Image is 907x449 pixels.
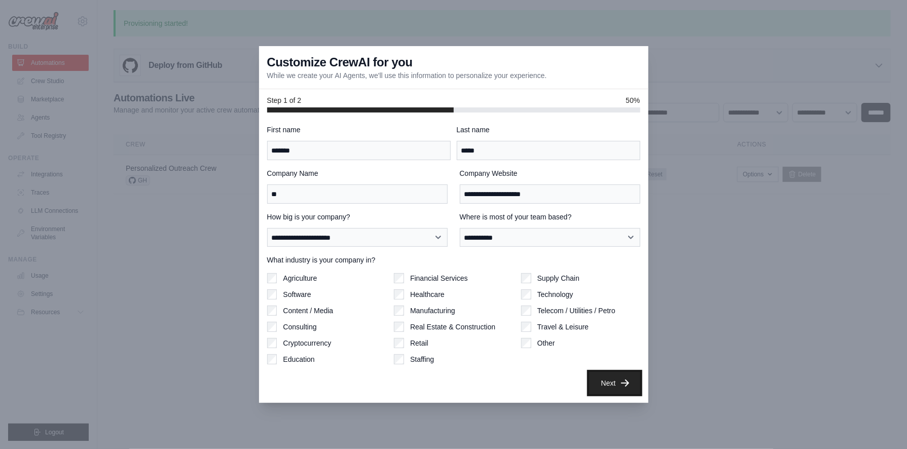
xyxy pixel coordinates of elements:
label: Last name [457,125,640,135]
label: Retail [410,338,428,348]
label: Supply Chain [537,273,579,283]
p: While we create your AI Agents, we'll use this information to personalize your experience. [267,70,547,81]
h3: Customize CrewAI for you [267,54,413,70]
span: 50% [626,95,640,105]
label: First name [267,125,451,135]
label: Technology [537,289,573,300]
label: Cryptocurrency [283,338,331,348]
label: Company Name [267,168,448,178]
label: Where is most of your team based? [460,212,640,222]
label: Financial Services [410,273,468,283]
label: How big is your company? [267,212,448,222]
label: Agriculture [283,273,317,283]
button: Next [589,372,640,394]
label: Staffing [410,354,434,364]
label: Telecom / Utilities / Petro [537,306,615,316]
label: Manufacturing [410,306,455,316]
label: Real Estate & Construction [410,322,495,332]
label: Healthcare [410,289,445,300]
label: Education [283,354,314,364]
label: Other [537,338,555,348]
span: Step 1 of 2 [267,95,302,105]
label: What industry is your company in? [267,255,640,265]
label: Software [283,289,311,300]
label: Company Website [460,168,640,178]
label: Content / Media [283,306,333,316]
label: Consulting [283,322,316,332]
label: Travel & Leisure [537,322,589,332]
